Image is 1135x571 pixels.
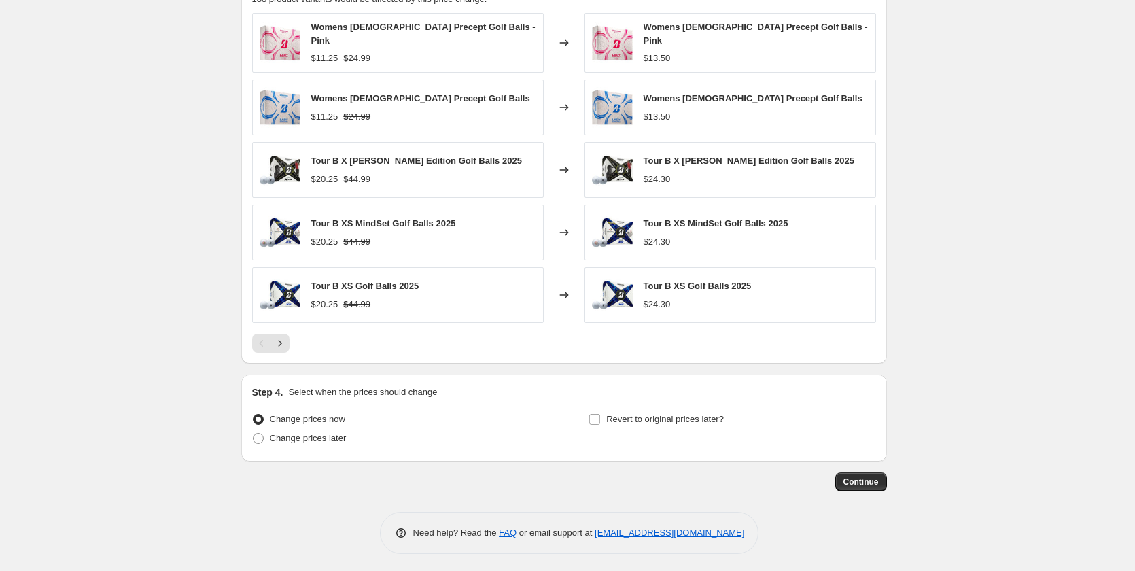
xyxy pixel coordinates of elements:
div: $20.25 [311,235,338,249]
span: or email support at [517,527,595,538]
div: $11.25 [311,52,338,65]
nav: Pagination [252,334,290,353]
div: $24.30 [644,298,671,311]
span: Womens [DEMOGRAPHIC_DATA] Precept Golf Balls [311,93,530,103]
div: $13.50 [644,110,671,124]
img: EF7DC623-5150-67BB-D663-BA8D08153AE7_80x.jpg [592,22,633,63]
span: Womens [DEMOGRAPHIC_DATA] Precept Golf Balls - Pink [311,22,536,46]
img: 7CD55559-A70A-9A5F-45F9-75FC53C92532_80x.jpg [260,87,300,128]
div: $24.30 [644,173,671,186]
strike: $24.99 [343,110,370,124]
span: Change prices now [270,414,345,424]
div: $11.25 [311,110,338,124]
span: Tour B X [PERSON_NAME] Edition Golf Balls 2025 [644,156,854,166]
span: Continue [843,477,879,487]
span: Tour B XS Golf Balls 2025 [311,281,419,291]
div: $13.50 [644,52,671,65]
img: 74C70D69-F9F1-4396-580E-E8F382F69C0A_80x.jpg [260,150,300,190]
p: Select when the prices should change [288,385,437,399]
span: Tour B X [PERSON_NAME] Edition Golf Balls 2025 [311,156,522,166]
h2: Step 4. [252,385,283,399]
span: Womens [DEMOGRAPHIC_DATA] Precept Golf Balls [644,93,862,103]
button: Next [270,334,290,353]
img: 650B7311-526D-1B0B-7B23-834097D32F6E_80x.jpg [260,275,300,315]
div: $20.25 [311,173,338,186]
span: Need help? Read the [413,527,500,538]
img: 74C70D69-F9F1-4396-580E-E8F382F69C0A_80x.jpg [592,150,633,190]
span: Womens [DEMOGRAPHIC_DATA] Precept Golf Balls - Pink [644,22,868,46]
span: Change prices later [270,433,347,443]
div: $20.25 [311,298,338,311]
img: 650B7311-526D-1B0B-7B23-834097D32F6E_80x.jpg [592,275,633,315]
a: FAQ [499,527,517,538]
img: 7CD55559-A70A-9A5F-45F9-75FC53C92532_80x.jpg [592,87,633,128]
span: Tour B XS Golf Balls 2025 [644,281,752,291]
strike: $44.99 [343,235,370,249]
span: Tour B XS MindSet Golf Balls 2025 [311,218,456,228]
strike: $44.99 [343,173,370,186]
strike: $24.99 [343,52,370,65]
a: [EMAIL_ADDRESS][DOMAIN_NAME] [595,527,744,538]
span: Revert to original prices later? [606,414,724,424]
span: Tour B XS MindSet Golf Balls 2025 [644,218,788,228]
button: Continue [835,472,887,491]
img: 00137752-CBCE-C027-0673-B9F488CCE79A_80x.jpg [592,212,633,253]
div: $24.30 [644,235,671,249]
img: EF7DC623-5150-67BB-D663-BA8D08153AE7_80x.jpg [260,22,300,63]
strike: $44.99 [343,298,370,311]
img: 00137752-CBCE-C027-0673-B9F488CCE79A_80x.jpg [260,212,300,253]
